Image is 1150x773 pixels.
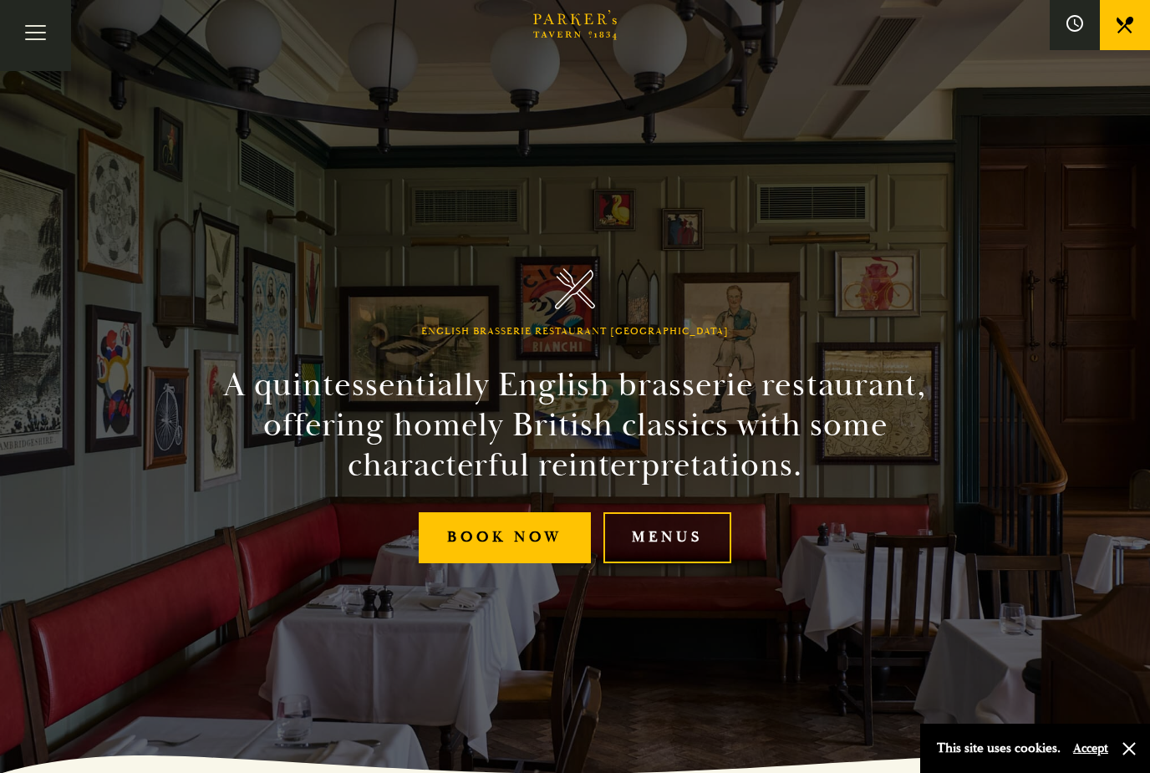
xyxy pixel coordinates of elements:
button: Close and accept [1121,740,1137,757]
a: Menus [603,512,731,563]
h1: English Brasserie Restaurant [GEOGRAPHIC_DATA] [421,326,729,338]
img: Parker's Tavern Brasserie Cambridge [555,268,596,309]
h2: A quintessentially English brasserie restaurant, offering homely British classics with some chara... [194,365,956,486]
a: Book Now [419,512,591,563]
button: Accept [1073,740,1108,756]
p: This site uses cookies. [937,736,1061,760]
